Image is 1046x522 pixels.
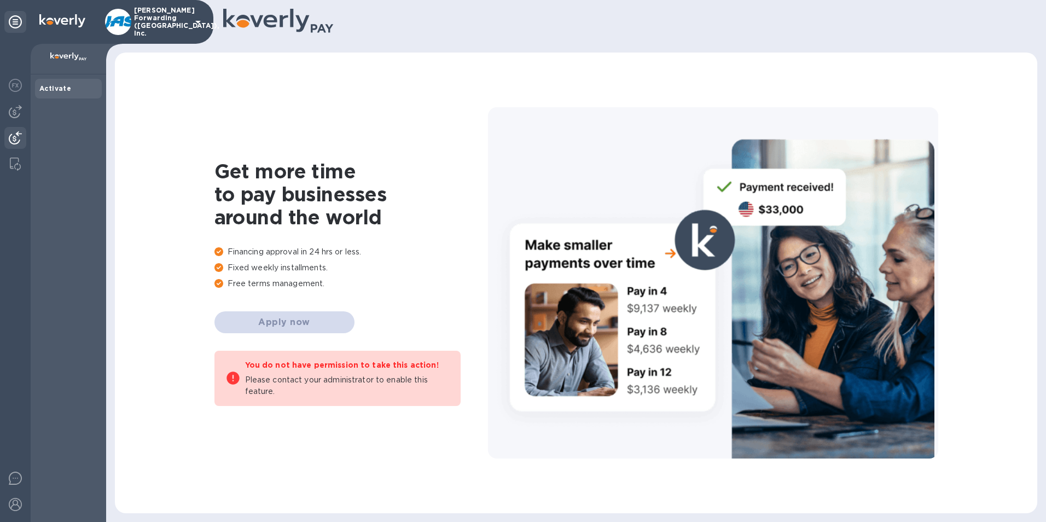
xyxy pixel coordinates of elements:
p: [PERSON_NAME] Forwarding ([GEOGRAPHIC_DATA]), Inc. [134,7,189,37]
p: Financing approval in 24 hrs or less. [214,246,488,258]
b: You do not have permission to take this action! [245,361,439,369]
img: Foreign exchange [9,79,22,92]
p: Please contact your administrator to enable this feature. [245,374,450,397]
p: Free terms management. [214,278,488,289]
div: Unpin categories [4,11,26,33]
p: Fixed weekly installments. [214,262,488,274]
img: Logo [39,14,85,27]
h1: Get more time to pay businesses around the world [214,160,488,229]
b: Activate [39,84,71,92]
